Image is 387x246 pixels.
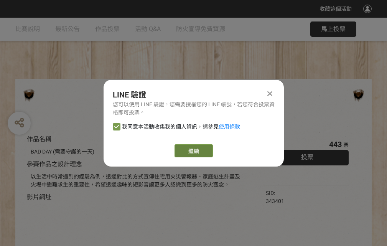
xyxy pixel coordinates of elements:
a: 繼續 [175,144,213,157]
span: 收藏這個活動 [319,6,352,12]
span: 活動 Q&A [135,25,161,33]
span: 投票 [301,154,313,161]
div: BAD DAY (需要守護的一天) [31,148,243,156]
span: SID: 343401 [266,190,284,204]
span: 作品投票 [95,25,120,33]
a: 活動 Q&A [135,18,161,41]
a: 作品投票 [95,18,120,41]
span: 最新公告 [55,25,80,33]
span: 馬上投票 [321,25,346,33]
button: 馬上投票 [310,21,356,37]
a: 防火宣導免費資源 [176,18,225,41]
a: 使用條款 [219,124,240,130]
a: 最新公告 [55,18,80,41]
span: 參賽作品之設計理念 [27,160,82,168]
div: 您可以使用 LINE 驗證，您需要授權您的 LINE 帳號，若您符合投票資格即可投票。 [113,101,275,117]
span: 443 [329,140,342,149]
span: 作品名稱 [27,135,51,143]
a: 比賽說明 [15,18,40,41]
span: 我同意本活動收集我的個人資訊，請參見 [122,123,240,131]
div: 以生活中時常遇到的經驗為例，透過對比的方式宣傳住宅用火災警報器、家庭逃生計畫及火場中避難求生的重要性，希望透過趣味的短影音讓更多人認識到更多的防火觀念。 [31,173,243,189]
span: 票 [343,142,349,148]
span: 比賽說明 [15,25,40,33]
iframe: Facebook Share [286,189,324,197]
div: LINE 驗證 [113,89,275,101]
span: 防火宣導免費資源 [176,25,225,33]
span: 影片網址 [27,193,51,201]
